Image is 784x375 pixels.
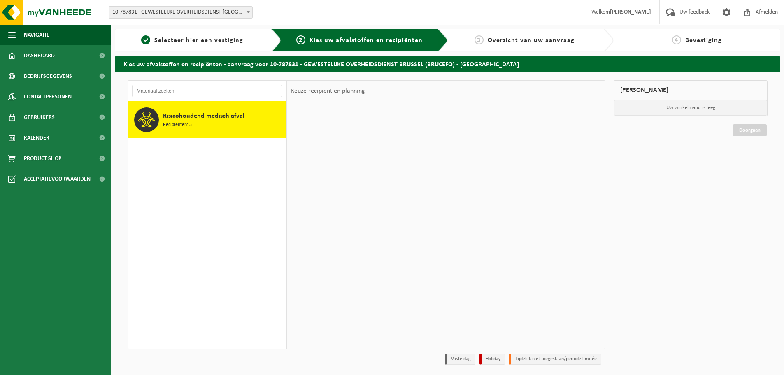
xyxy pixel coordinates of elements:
[475,35,484,44] span: 3
[132,85,282,97] input: Materiaal zoeken
[509,354,601,365] li: Tijdelijk niet toegestaan/période limitée
[109,7,252,18] span: 10-787831 - GEWESTELIJKE OVERHEIDSDIENST BRUSSEL (BRUCEFO) - ANDERLECHT
[614,100,767,116] p: Uw winkelmand is leeg
[141,35,150,44] span: 1
[287,81,369,101] div: Keuze recipiënt en planning
[154,37,243,44] span: Selecteer hier een vestiging
[24,45,55,66] span: Dashboard
[685,37,722,44] span: Bevestiging
[24,107,55,128] span: Gebruikers
[614,80,768,100] div: [PERSON_NAME]
[128,101,286,138] button: Risicohoudend medisch afval Recipiënten: 3
[24,148,61,169] span: Product Shop
[479,354,505,365] li: Holiday
[109,6,253,19] span: 10-787831 - GEWESTELIJKE OVERHEIDSDIENST BRUSSEL (BRUCEFO) - ANDERLECHT
[733,124,767,136] a: Doorgaan
[488,37,575,44] span: Overzicht van uw aanvraag
[296,35,305,44] span: 2
[163,121,192,129] span: Recipiënten: 3
[309,37,423,44] span: Kies uw afvalstoffen en recipiënten
[610,9,651,15] strong: [PERSON_NAME]
[445,354,475,365] li: Vaste dag
[119,35,265,45] a: 1Selecteer hier een vestiging
[672,35,681,44] span: 4
[24,128,49,148] span: Kalender
[115,56,780,72] h2: Kies uw afvalstoffen en recipiënten - aanvraag voor 10-787831 - GEWESTELIJKE OVERHEIDSDIENST BRUS...
[24,25,49,45] span: Navigatie
[24,169,91,189] span: Acceptatievoorwaarden
[163,111,244,121] span: Risicohoudend medisch afval
[24,86,72,107] span: Contactpersonen
[24,66,72,86] span: Bedrijfsgegevens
